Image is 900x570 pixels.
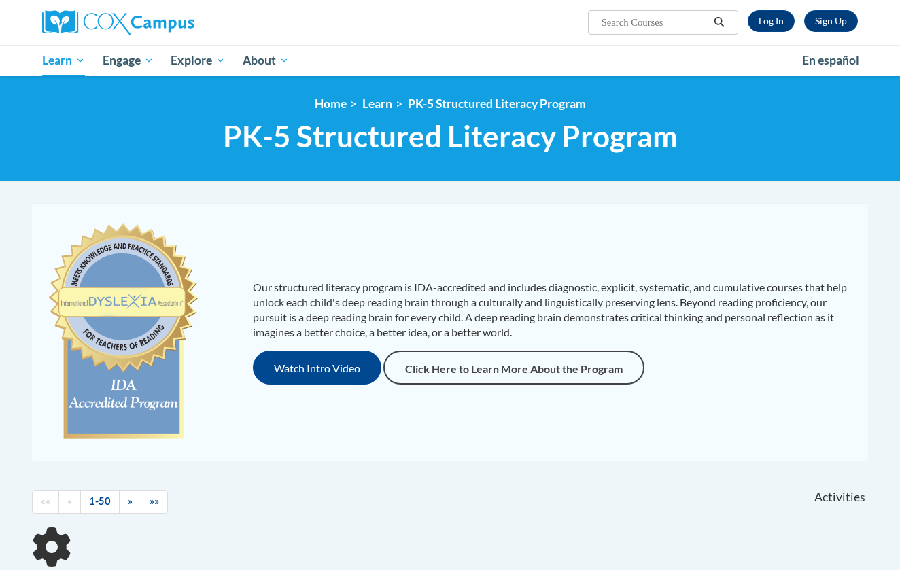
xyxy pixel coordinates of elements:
[94,45,162,76] a: Engage
[141,490,168,514] a: End
[223,118,678,154] span: PK-5 Structured Literacy Program
[383,351,644,385] a: Click Here to Learn More About the Program
[46,217,201,448] img: c477cda6-e343-453b-bfce-d6f9e9818e1c.png
[22,45,878,76] div: Main menu
[32,490,59,514] a: Begining
[253,351,381,385] button: Watch Intro Video
[150,495,159,507] span: »»
[42,10,194,35] img: Cox Campus
[748,10,795,32] a: Log In
[804,10,858,32] a: Register
[709,14,729,31] button: Search
[128,495,133,507] span: »
[67,495,72,507] span: «
[80,490,120,514] a: 1-50
[42,52,85,69] span: Learn
[103,52,154,69] span: Engage
[802,53,859,67] span: En español
[814,490,865,505] span: Activities
[243,52,289,69] span: About
[408,96,586,111] a: PK-5 Structured Literacy Program
[58,490,81,514] a: Previous
[41,495,50,507] span: ««
[253,280,854,340] p: Our structured literacy program is IDA-accredited and includes diagnostic, explicit, systematic, ...
[234,45,298,76] a: About
[119,490,141,514] a: Next
[793,46,868,75] a: En español
[171,52,225,69] span: Explore
[600,14,709,31] input: Search Courses
[42,10,300,35] a: Cox Campus
[362,96,392,111] a: Learn
[33,45,94,76] a: Learn
[315,96,347,111] a: Home
[162,45,234,76] a: Explore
